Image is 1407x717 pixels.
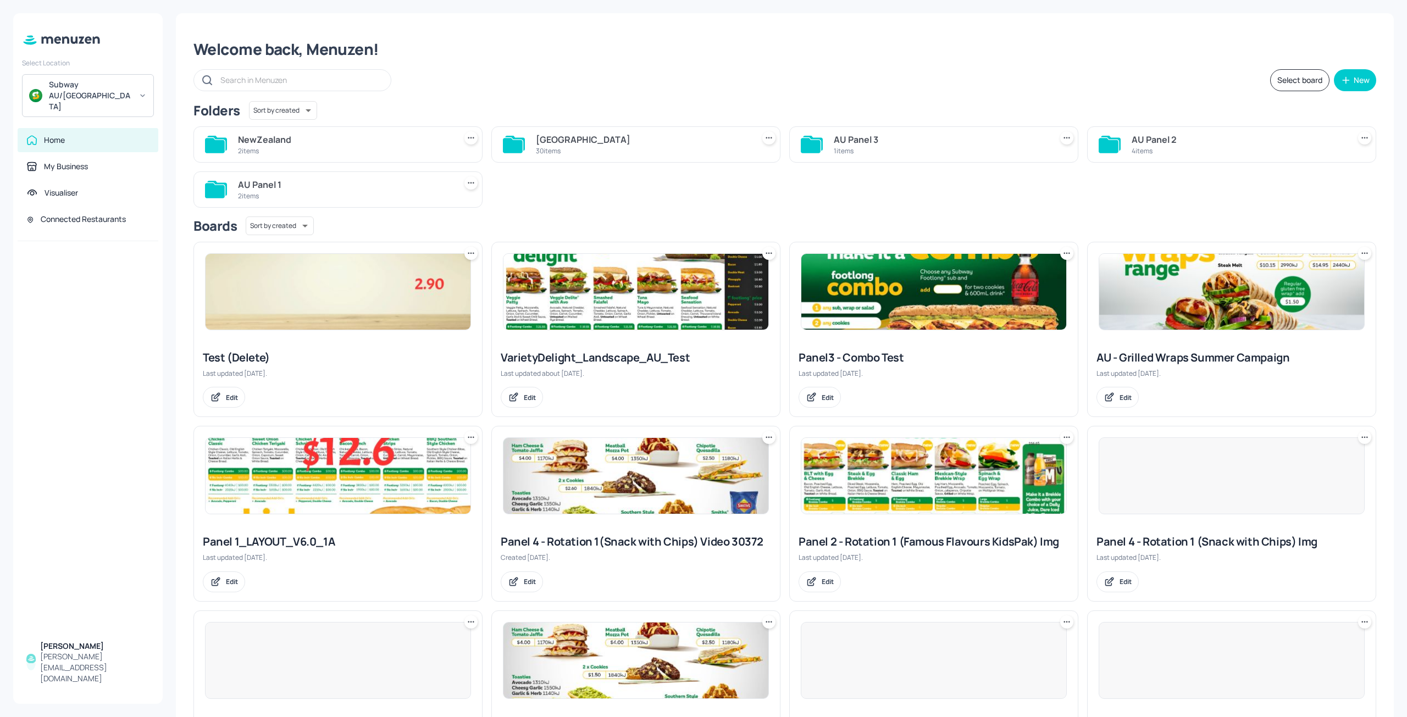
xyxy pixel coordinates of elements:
[524,577,536,586] div: Edit
[238,178,451,191] div: AU Panel 1
[22,58,154,68] div: Select Location
[193,40,1376,59] div: Welcome back, Menuzen!
[501,534,771,549] div: Panel 4 - Rotation 1(Snack with Chips) Video 30372
[40,651,149,684] div: [PERSON_NAME][EMAIL_ADDRESS][DOMAIN_NAME]
[226,393,238,402] div: Edit
[536,133,749,146] div: [GEOGRAPHIC_DATA]
[1096,553,1367,562] div: Last updated [DATE].
[799,553,1069,562] div: Last updated [DATE].
[536,146,749,155] div: 30 items
[1334,69,1376,91] button: New
[238,133,451,146] div: NewZealand
[834,133,1047,146] div: AU Panel 3
[822,577,834,586] div: Edit
[1120,577,1132,586] div: Edit
[834,146,1047,155] div: 1 items
[193,102,240,119] div: Folders
[220,72,380,88] input: Search in Menuzen
[206,438,470,514] img: 2025-08-07-1754560946348toavwcegvaj.jpeg
[246,215,314,237] div: Sort by created
[1096,350,1367,365] div: AU - Grilled Wraps Summer Campaign
[203,350,473,365] div: Test (Delete)
[44,161,88,172] div: My Business
[41,214,126,225] div: Connected Restaurants
[801,254,1066,330] img: 2025-08-07-1754562241714zf1t2x7jm3b.jpeg
[501,350,771,365] div: VarietyDelight_Landscape_AU_Test
[44,135,65,146] div: Home
[503,438,768,514] img: 2024-10-30-1730249782100jweh1mnj9x.jpeg
[501,553,771,562] div: Created [DATE].
[226,577,238,586] div: Edit
[799,350,1069,365] div: Panel3 - Combo Test
[193,217,237,235] div: Boards
[203,534,473,549] div: Panel 1_LAYOUT_V6.0_1A
[238,146,451,155] div: 2 items
[822,393,834,402] div: Edit
[1099,254,1364,330] img: 2024-12-19-1734584245950k86txo84it.jpeg
[249,99,317,121] div: Sort by created
[1354,76,1370,84] div: New
[1270,69,1330,91] button: Select board
[501,369,771,378] div: Last updated about [DATE].
[799,534,1069,549] div: Panel 2 - Rotation 1 (Famous Flavours KidsPak) Img
[1096,369,1367,378] div: Last updated [DATE].
[203,369,473,378] div: Last updated [DATE].
[799,369,1069,378] div: Last updated [DATE].
[1120,393,1132,402] div: Edit
[40,641,149,652] div: [PERSON_NAME]
[1132,133,1345,146] div: AU Panel 2
[503,254,768,330] img: 2025-08-29-1756439023252n29rpqqk52.jpeg
[524,393,536,402] div: Edit
[26,654,36,663] img: AOh14Gi8qiLOHi8_V0Z21Rg2Hnc1Q3Dmev7ROR3CPInM=s96-c
[45,187,78,198] div: Visualiser
[801,438,1066,514] img: 2025-08-04-1754288214393g8m6ggcpjt6.jpeg
[1096,534,1367,549] div: Panel 4 - Rotation 1 (Snack with Chips) Img
[238,191,451,201] div: 2 items
[203,553,473,562] div: Last updated [DATE].
[49,79,132,112] div: Subway AU/[GEOGRAPHIC_DATA]
[29,89,42,102] img: avatar
[503,622,768,698] img: 2024-10-29-17301885128522gth36fy66a.jpeg
[1132,146,1345,155] div: 4 items
[206,254,470,330] img: 2025-09-15-1757922545768gabwwr35u1l.jpeg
